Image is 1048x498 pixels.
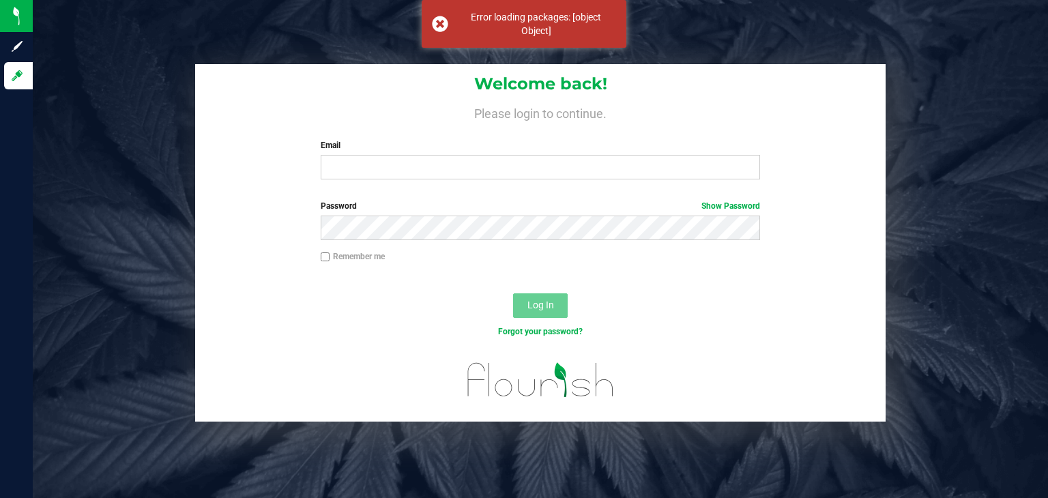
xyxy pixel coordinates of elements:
[321,139,761,151] label: Email
[10,40,24,53] inline-svg: Sign up
[513,293,568,318] button: Log In
[527,299,554,310] span: Log In
[321,250,385,263] label: Remember me
[321,252,330,262] input: Remember me
[701,201,760,211] a: Show Password
[195,104,886,120] h4: Please login to continue.
[454,352,627,407] img: flourish_logo.svg
[498,327,583,336] a: Forgot your password?
[10,69,24,83] inline-svg: Log in
[195,75,886,93] h1: Welcome back!
[321,201,357,211] span: Password
[456,10,616,38] div: Error loading packages: [object Object]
